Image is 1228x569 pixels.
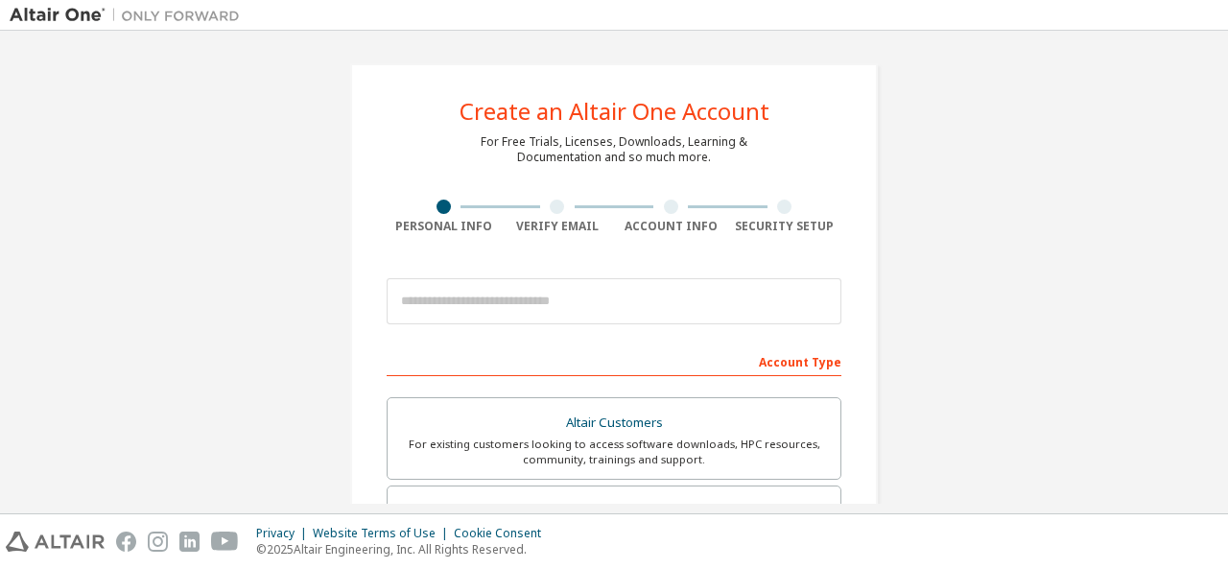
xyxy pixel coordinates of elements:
img: linkedin.svg [179,532,200,552]
img: Altair One [10,6,249,25]
img: instagram.svg [148,532,168,552]
div: For Free Trials, Licenses, Downloads, Learning & Documentation and so much more. [481,134,747,165]
img: youtube.svg [211,532,239,552]
div: Personal Info [387,219,501,234]
img: facebook.svg [116,532,136,552]
div: Privacy [256,526,313,541]
div: Security Setup [728,219,842,234]
div: Verify Email [501,219,615,234]
div: Create an Altair One Account [460,100,769,123]
div: For existing customers looking to access software downloads, HPC resources, community, trainings ... [399,437,829,467]
p: © 2025 Altair Engineering, Inc. All Rights Reserved. [256,541,553,557]
div: Account Info [614,219,728,234]
div: Cookie Consent [454,526,553,541]
div: Account Type [387,345,841,376]
div: Students [399,498,829,525]
div: Website Terms of Use [313,526,454,541]
img: altair_logo.svg [6,532,105,552]
div: Altair Customers [399,410,829,437]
